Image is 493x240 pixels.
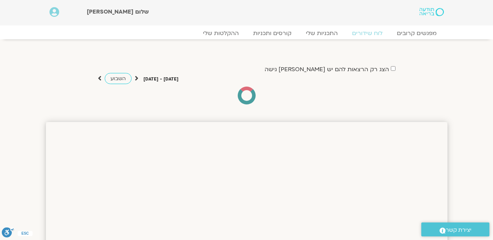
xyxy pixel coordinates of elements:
a: התכניות שלי [299,30,345,37]
nav: Menu [49,30,444,37]
a: מפגשים קרובים [390,30,444,37]
a: לוח שידורים [345,30,390,37]
a: יצירת קשר [421,222,489,236]
span: השבוע [110,75,126,82]
label: הצג רק הרצאות להם יש [PERSON_NAME] גישה [265,66,389,73]
span: שלום [PERSON_NAME] [87,8,149,16]
a: ההקלטות שלי [196,30,246,37]
p: [DATE] - [DATE] [143,75,179,83]
a: קורסים ותכניות [246,30,299,37]
span: יצירת קשר [446,225,471,235]
a: השבוע [105,73,132,84]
